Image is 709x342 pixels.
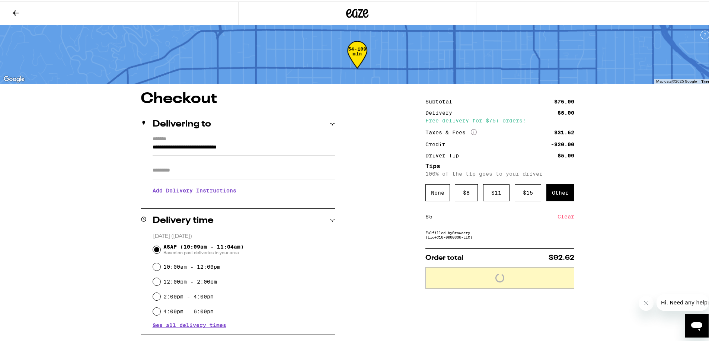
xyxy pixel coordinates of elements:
[425,162,574,168] h5: Tips
[141,90,335,105] h1: Checkout
[429,212,558,218] input: 0
[455,183,478,200] div: $ 8
[656,78,697,82] span: Map data ©2025 Google
[425,140,451,146] div: Credit
[515,183,541,200] div: $ 15
[425,98,457,103] div: Subtotal
[558,207,574,223] div: Clear
[551,140,574,146] div: -$20.00
[425,151,464,157] div: Driver Tip
[554,98,574,103] div: $76.00
[425,116,574,122] div: Free delivery for $75+ orders!
[639,294,654,309] iframe: Close message
[425,229,574,238] div: Fulfilled by Growcery (Lic# C10-0000336-LIC )
[163,248,244,254] span: Based on past deliveries in your area
[546,183,574,200] div: Other
[425,207,429,223] div: $
[549,253,574,260] span: $92.62
[153,118,211,127] h2: Delivering to
[347,45,367,73] div: 54-109 min
[685,312,709,336] iframe: Button to launch messaging window
[558,151,574,157] div: $5.00
[4,5,54,11] span: Hi. Need any help?
[153,321,226,326] button: See all delivery times
[163,277,217,283] label: 12:00pm - 2:00pm
[425,109,457,114] div: Delivery
[163,292,214,298] label: 2:00pm - 4:00pm
[2,73,26,83] a: Open this area in Google Maps (opens a new window)
[483,183,510,200] div: $ 11
[425,169,574,175] p: 100% of the tip goes to your driver
[425,253,463,260] span: Order total
[554,128,574,134] div: $31.62
[153,198,335,204] p: We'll contact you at [PHONE_NUMBER] when we arrive
[163,242,244,254] span: ASAP (10:09am - 11:04am)
[163,307,214,313] label: 4:00pm - 6:00pm
[163,262,220,268] label: 10:00am - 12:00pm
[2,73,26,83] img: Google
[425,128,477,134] div: Taxes & Fees
[153,180,335,198] h3: Add Delivery Instructions
[657,293,709,309] iframe: Message from company
[153,215,214,224] h2: Delivery time
[558,109,574,114] div: $5.00
[153,231,335,239] p: [DATE] ([DATE])
[425,183,450,200] div: None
